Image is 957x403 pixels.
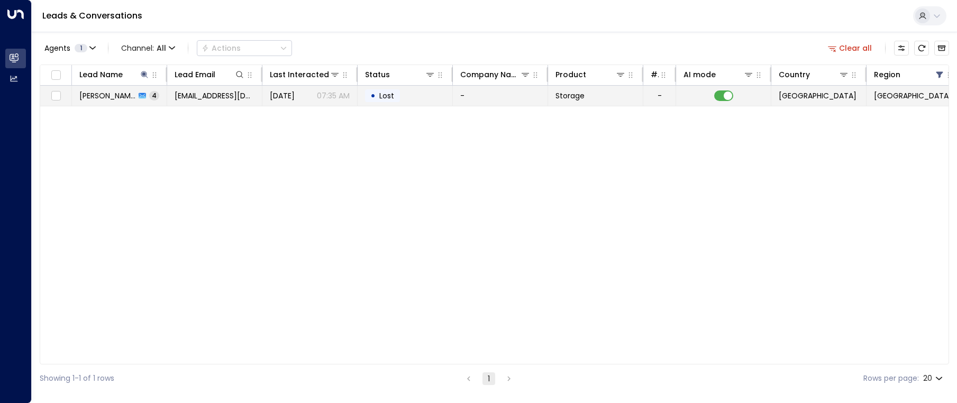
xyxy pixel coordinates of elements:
div: Status [365,68,435,81]
div: Product [555,68,586,81]
div: Last Interacted [270,68,340,81]
nav: pagination navigation [462,372,516,385]
div: AI mode [683,68,716,81]
span: Toggle select row [49,89,62,103]
div: Lead Name [79,68,123,81]
span: Lost [379,90,394,101]
span: Agents [44,44,70,52]
button: Channel:All [117,41,179,56]
div: Country [779,68,849,81]
span: Toggle select all [49,69,62,82]
div: Product [555,68,626,81]
span: Channel: [117,41,179,56]
p: 07:35 AM [317,90,350,101]
span: 1 [75,44,87,52]
span: Storage [555,90,585,101]
span: Sep 11, 2025 [270,90,295,101]
div: AI mode [683,68,754,81]
div: 20 [923,371,945,386]
div: Company Name [460,68,531,81]
div: Country [779,68,810,81]
span: All [157,44,166,52]
div: Company Name [460,68,520,81]
span: bunniehuggers@gmail.com [175,90,254,101]
div: Showing 1-1 of 1 rows [40,373,114,384]
div: • [370,87,376,105]
div: Lead Email [175,68,215,81]
button: Archived Leads [934,41,949,56]
div: Lead Email [175,68,245,81]
div: Button group with a nested menu [197,40,292,56]
div: Region [874,68,900,81]
span: Refresh [914,41,929,56]
div: - [658,90,662,101]
span: Shanna Van Vlaanderen [79,90,135,101]
button: Clear all [824,41,877,56]
button: Actions [197,40,292,56]
span: United Kingdom [779,90,856,101]
div: Lead Name [79,68,150,81]
div: Actions [202,43,241,53]
td: - [453,86,548,106]
button: Agents1 [40,41,99,56]
span: 4 [149,91,159,100]
div: # of people [651,68,659,81]
button: page 1 [482,372,495,385]
div: Status [365,68,390,81]
span: Shropshire [874,90,952,101]
a: Leads & Conversations [42,10,142,22]
button: Customize [894,41,909,56]
div: # of people [651,68,670,81]
div: Region [874,68,945,81]
label: Rows per page: [863,373,919,384]
div: Last Interacted [270,68,329,81]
